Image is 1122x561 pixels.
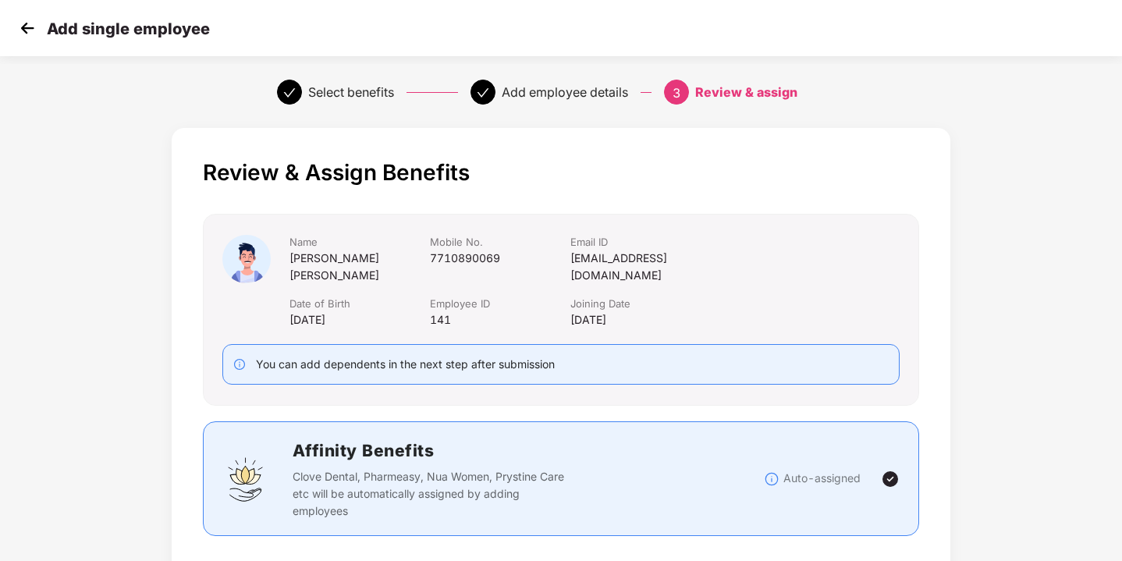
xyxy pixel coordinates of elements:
[308,80,394,105] div: Select benefits
[289,311,430,328] div: [DATE]
[430,235,570,250] div: Mobile No.
[222,456,269,502] img: svg+xml;base64,PHN2ZyBpZD0iQWZmaW5pdHlfQmVuZWZpdHMiIGRhdGEtbmFtZT0iQWZmaW5pdHkgQmVuZWZpdHMiIHhtbG...
[477,87,489,99] span: check
[203,159,920,186] p: Review & Assign Benefits
[570,250,758,284] div: [EMAIL_ADDRESS][DOMAIN_NAME]
[293,438,765,463] h2: Affinity Benefits
[695,80,797,105] div: Review & assign
[430,296,570,311] div: Employee ID
[570,235,758,250] div: Email ID
[289,296,430,311] div: Date of Birth
[222,235,271,283] img: icon
[783,470,861,487] p: Auto-assigned
[47,20,210,38] p: Add single employee
[289,250,430,284] div: [PERSON_NAME] [PERSON_NAME]
[570,311,758,328] div: [DATE]
[293,468,576,520] p: Clove Dental, Pharmeasy, Nua Women, Prystine Care etc will be automatically assigned by adding em...
[16,16,39,40] img: svg+xml;base64,PHN2ZyB4bWxucz0iaHR0cDovL3d3dy53My5vcmcvMjAwMC9zdmciIHdpZHRoPSIzMCIgaGVpZ2h0PSIzMC...
[234,359,245,370] span: info-circle
[502,80,628,105] div: Add employee details
[256,357,555,371] span: You can add dependents in the next step after submission
[673,85,680,101] span: 3
[289,235,430,250] div: Name
[430,250,570,267] div: 7710890069
[764,471,779,487] img: svg+xml;base64,PHN2ZyBpZD0iSW5mb18tXzMyeDMyIiBkYXRhLW5hbWU9IkluZm8gLSAzMngzMiIgeG1sbnM9Imh0dHA6Ly...
[881,470,900,488] img: svg+xml;base64,PHN2ZyBpZD0iVGljay0yNHgyNCIgeG1sbnM9Imh0dHA6Ly93d3cudzMub3JnLzIwMDAvc3ZnIiB3aWR0aD...
[283,87,296,99] span: check
[430,311,570,328] div: 141
[570,296,758,311] div: Joining Date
